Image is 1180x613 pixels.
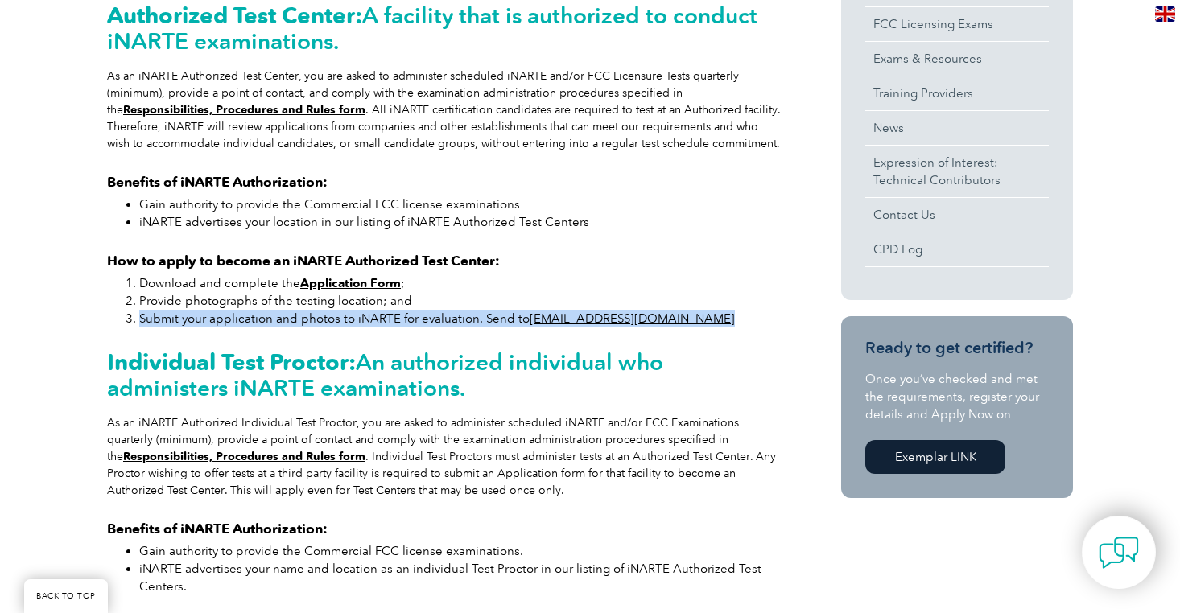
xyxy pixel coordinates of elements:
[107,174,328,190] strong: Benefits of iNARTE Authorization:
[107,414,783,499] div: As an iNARTE Authorized Individual Test Proctor, you are asked to administer scheduled iNARTE and...
[530,311,735,326] a: [EMAIL_ADDRESS][DOMAIN_NAME]
[139,195,783,213] li: Gain authority to provide the Commercial FCC license examinations
[865,370,1049,423] p: Once you’ve checked and met the requirements, register your details and Apply Now on
[107,253,500,269] strong: How to apply to become an iNARTE Authorized Test Center:
[865,338,1049,358] h3: Ready to get certified?
[139,560,783,595] li: iNARTE advertises your name and location as an individual Test Proctor in our listing of iNARTE A...
[865,7,1049,41] a: FCC Licensing Exams
[139,542,783,560] li: Gain authority to provide the Commercial FCC license examinations.
[107,520,328,537] strong: Benefits of iNARTE Authorization:
[1099,533,1139,573] img: contact-chat.png
[865,440,1005,474] a: Exemplar LINK
[865,76,1049,110] a: Training Providers
[139,213,783,231] li: iNARTE advertises your location in our listing of iNARTE Authorized Test Centers
[107,2,362,29] strong: Authorized Test Center:
[107,348,356,376] strong: Individual Test Proctor:
[1155,6,1175,22] img: en
[865,146,1049,197] a: Expression of Interest:Technical Contributors
[865,42,1049,76] a: Exams & Resources
[865,111,1049,145] a: News
[107,349,783,401] h2: An authorized individual who administers iNARTE examinations.
[123,103,365,117] a: Responsibilities, Procedures and Rules form
[865,198,1049,232] a: Contact Us
[24,579,108,613] a: BACK TO TOP
[139,310,783,327] li: Submit your application and photos to iNARTE for evaluation. Send to
[107,2,783,54] h2: A facility that is authorized to conduct iNARTE examinations.
[139,274,783,292] li: Download and complete the ;
[139,292,783,310] li: Provide photographs of the testing location; and
[107,68,783,152] div: As an iNARTE Authorized Test Center, you are asked to administer scheduled iNARTE and/or FCC Lice...
[865,232,1049,266] a: CPD Log
[123,450,365,463] a: Responsibilities, Procedures and Rules form
[300,276,401,290] a: Application Form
